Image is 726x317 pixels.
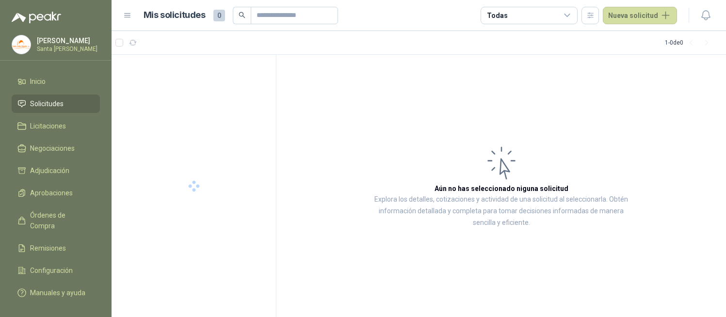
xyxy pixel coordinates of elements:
[12,239,100,257] a: Remisiones
[30,243,66,254] span: Remisiones
[30,98,64,109] span: Solicitudes
[12,117,100,135] a: Licitaciones
[30,210,91,231] span: Órdenes de Compra
[30,76,46,87] span: Inicio
[30,143,75,154] span: Negociaciones
[435,183,568,194] h3: Aún no has seleccionado niguna solicitud
[30,121,66,131] span: Licitaciones
[30,265,73,276] span: Configuración
[12,12,61,23] img: Logo peakr
[12,72,100,91] a: Inicio
[37,46,97,52] p: Santa [PERSON_NAME]
[603,7,677,24] button: Nueva solicitud
[37,37,97,44] p: [PERSON_NAME]
[12,206,100,235] a: Órdenes de Compra
[12,184,100,202] a: Aprobaciones
[12,35,31,54] img: Company Logo
[12,261,100,280] a: Configuración
[239,12,245,18] span: search
[12,284,100,302] a: Manuales y ayuda
[144,8,206,22] h1: Mis solicitudes
[30,165,69,176] span: Adjudicación
[12,95,100,113] a: Solicitudes
[30,287,85,298] span: Manuales y ayuda
[12,161,100,180] a: Adjudicación
[12,139,100,158] a: Negociaciones
[213,10,225,21] span: 0
[665,35,714,50] div: 1 - 0 de 0
[487,10,507,21] div: Todas
[30,188,73,198] span: Aprobaciones
[373,194,629,229] p: Explora los detalles, cotizaciones y actividad de una solicitud al seleccionarla. Obtén informaci...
